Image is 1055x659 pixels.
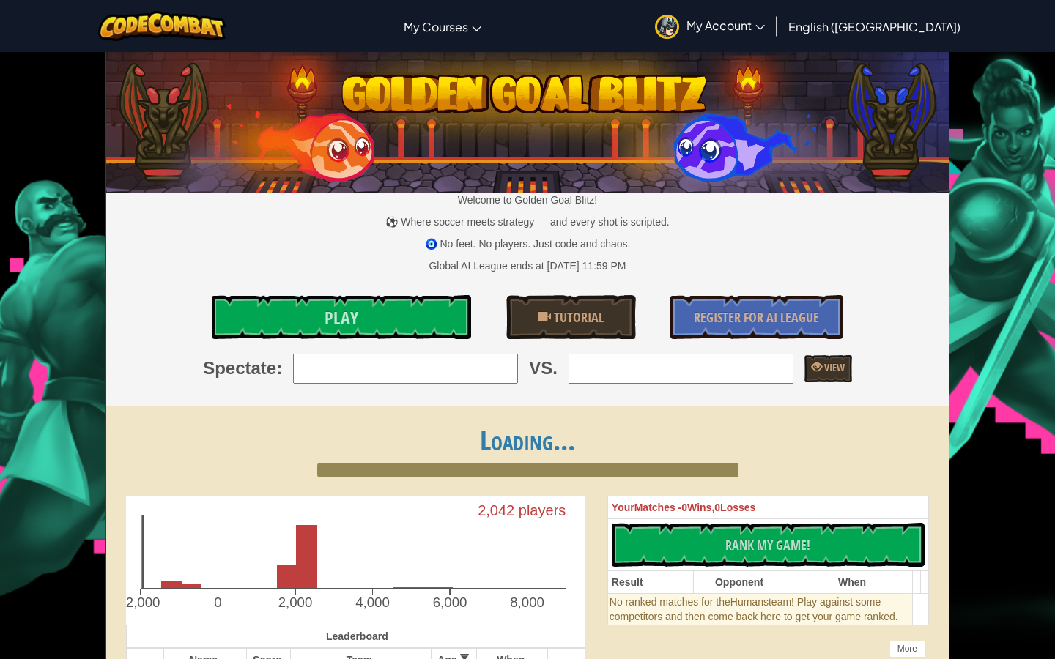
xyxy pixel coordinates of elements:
text: 4,000 [355,595,390,610]
span: Losses [720,502,755,513]
span: Your [612,502,634,513]
p: Welcome to Golden Goal Blitz! [106,193,949,207]
p: ⚽ Where soccer meets strategy — and every shot is scripted. [106,215,949,229]
text: 2,000 [278,595,313,610]
a: English ([GEOGRAPHIC_DATA]) [781,7,968,46]
img: avatar [655,15,679,39]
span: Register for AI League [694,308,819,327]
a: Register for AI League [670,295,843,339]
span: : [276,356,282,381]
p: 🧿 No feet. No players. Just code and chaos. [106,237,949,251]
a: My Account [648,3,772,49]
span: No ranked matches for the [610,596,730,608]
img: Golden Goal [106,46,949,193]
th: 0 0 [607,496,928,519]
div: Global AI League ends at [DATE] 11:59 PM [429,258,626,273]
a: Tutorial [506,295,636,339]
th: Result [607,571,693,594]
text: 6,000 [433,595,467,610]
button: Rank My Game! [612,523,925,567]
span: My Account [686,18,765,33]
span: Play [325,306,358,329]
span: VS. [529,356,558,381]
th: When [834,571,912,594]
h1: Loading... [106,425,949,455]
th: Opponent [711,571,834,594]
text: 8,000 [510,595,544,610]
span: Wins, [687,502,714,513]
a: My Courses [396,7,489,46]
text: 0 [214,595,221,610]
span: English ([GEOGRAPHIC_DATA]) [788,19,960,34]
span: Tutorial [551,308,604,327]
td: Humans [607,594,912,625]
div: More [889,640,925,658]
span: My Courses [404,19,468,34]
span: Matches - [634,502,682,513]
img: CodeCombat logo [98,11,226,41]
span: Leaderboard [326,630,388,642]
span: Spectate [203,356,276,381]
text: 2,042 players [478,502,566,518]
span: View [822,360,845,374]
span: Rank My Game! [725,536,810,554]
text: -2,000 [122,595,160,610]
